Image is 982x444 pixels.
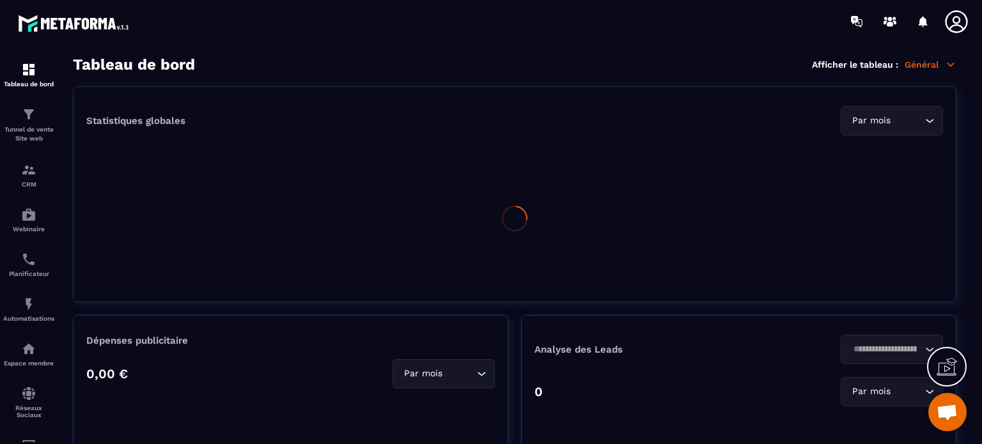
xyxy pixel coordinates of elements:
[893,385,922,399] input: Search for option
[3,404,54,418] p: Réseaux Sociaux
[445,367,474,381] input: Search for option
[3,80,54,88] p: Tableau de bord
[21,207,36,222] img: automations
[3,153,54,197] a: formationformationCRM
[21,386,36,401] img: social-network
[3,181,54,188] p: CRM
[3,315,54,322] p: Automatisations
[841,335,943,364] div: Search for option
[21,296,36,312] img: automations
[3,287,54,332] a: automationsautomationsAutomatisations
[3,270,54,277] p: Planificateur
[21,162,36,178] img: formation
[893,114,922,128] input: Search for option
[534,344,739,355] p: Analyse des Leads
[393,359,495,388] div: Search for option
[3,97,54,153] a: formationformationTunnel de vente Site web
[3,376,54,428] a: social-networksocial-networkRéseaux Sociaux
[3,125,54,143] p: Tunnel de vente Site web
[21,341,36,356] img: automations
[534,384,543,399] p: 0
[21,62,36,77] img: formation
[841,106,943,135] div: Search for option
[849,114,893,128] span: Par mois
[21,107,36,122] img: formation
[3,52,54,97] a: formationformationTableau de bord
[86,335,495,346] p: Dépenses publicitaire
[3,360,54,367] p: Espace membre
[905,59,956,70] p: Général
[849,385,893,399] span: Par mois
[841,377,943,406] div: Search for option
[86,115,185,126] p: Statistiques globales
[73,56,195,73] h3: Tableau de bord
[928,393,967,431] div: Ouvrir le chat
[849,342,922,356] input: Search for option
[3,242,54,287] a: schedulerschedulerPlanificateur
[3,226,54,233] p: Webinaire
[812,59,898,70] p: Afficher le tableau :
[86,366,128,381] p: 0,00 €
[3,332,54,376] a: automationsautomationsEspace membre
[18,11,133,35] img: logo
[401,367,445,381] span: Par mois
[21,252,36,267] img: scheduler
[3,197,54,242] a: automationsautomationsWebinaire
